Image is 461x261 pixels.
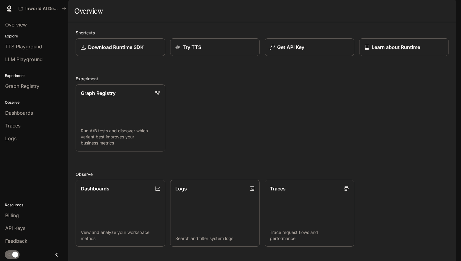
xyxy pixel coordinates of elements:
a: TracesTrace request flows and performance [265,180,354,247]
p: View and analyze your workspace metrics [81,229,160,242]
p: Logs [175,185,187,192]
p: Run A/B tests and discover which variant best improves your business metrics [81,128,160,146]
p: Inworld AI Demos [25,6,59,11]
p: Dashboards [81,185,109,192]
h1: Overview [74,5,103,17]
button: Get API Key [265,38,354,56]
p: Graph Registry [81,89,116,97]
p: Traces [270,185,286,192]
p: Try TTS [183,43,201,51]
a: Try TTS [170,38,260,56]
p: Trace request flows and performance [270,229,349,242]
p: Download Runtime SDK [88,43,144,51]
h2: Shortcuts [76,30,449,36]
a: Download Runtime SDK [76,38,165,56]
p: Search and filter system logs [175,235,255,242]
a: LogsSearch and filter system logs [170,180,260,247]
h2: Observe [76,171,449,177]
button: All workspaces [16,2,69,15]
a: Graph RegistryRun A/B tests and discover which variant best improves your business metrics [76,84,165,151]
a: DashboardsView and analyze your workspace metrics [76,180,165,247]
p: Learn about Runtime [372,43,420,51]
h2: Experiment [76,75,449,82]
a: Learn about Runtime [359,38,449,56]
p: Get API Key [277,43,304,51]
